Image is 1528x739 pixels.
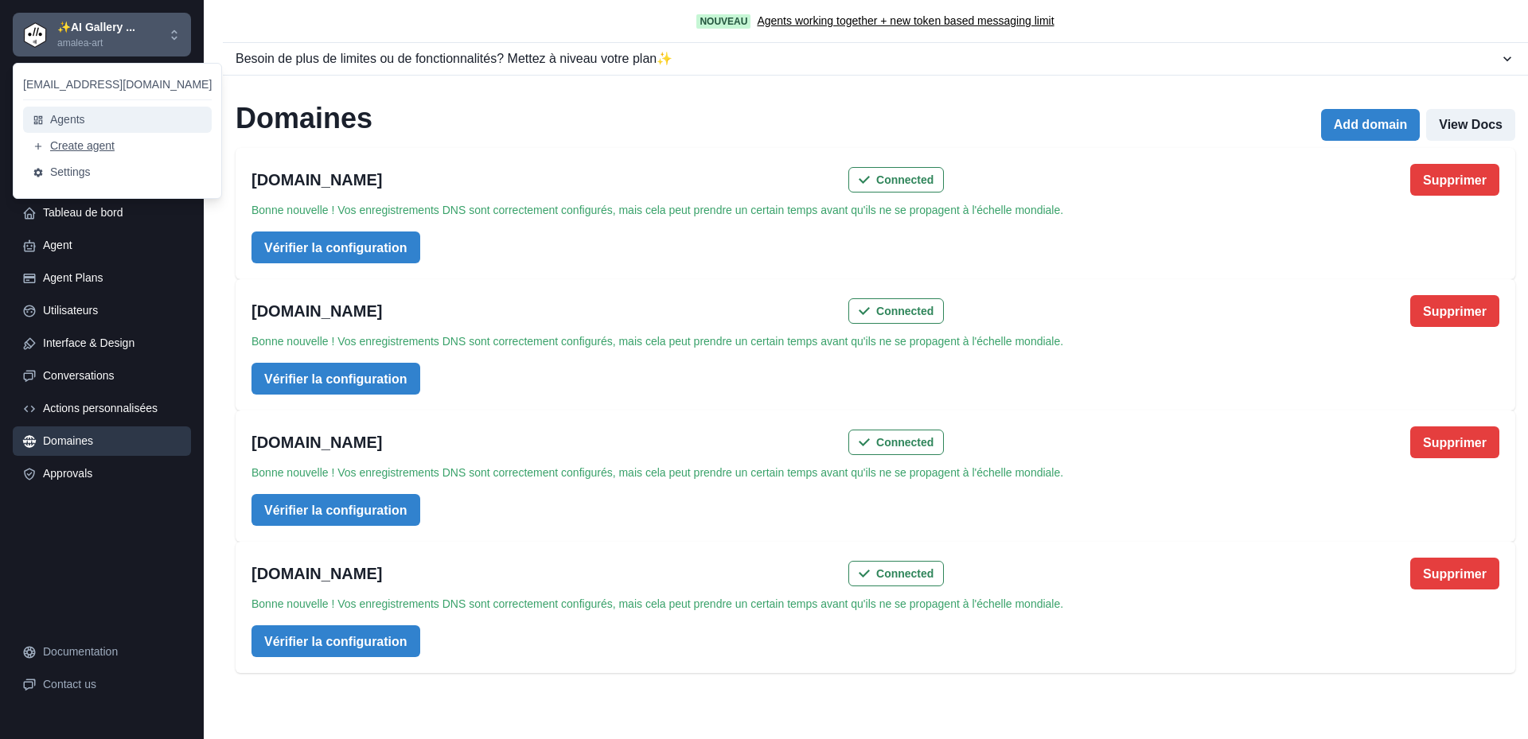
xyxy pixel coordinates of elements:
[251,625,420,657] button: Vérifier la configuration
[251,301,382,321] h2: [DOMAIN_NAME]
[43,676,181,693] div: Contact us
[43,465,181,482] div: Approvals
[1426,109,1515,141] button: View Docs
[848,430,944,455] button: Connected
[22,22,48,48] img: Chakra UI
[1321,109,1420,141] button: Add domain
[251,170,382,189] h2: [DOMAIN_NAME]
[43,335,181,352] div: Interface & Design
[236,101,372,135] h2: Domaines
[848,167,944,193] button: Connected
[13,637,191,667] a: Documentation
[236,49,1499,68] div: Besoin de plus de limites ou de fonctionnalités? Mettez à niveau votre plan ✨
[43,433,181,449] div: Domaines
[1410,558,1499,589] button: Supprimer
[13,13,191,56] button: Chakra UI✨AI Gallery ...amalea-art
[848,561,944,586] button: Connected
[57,36,135,50] p: amalea-art
[251,231,420,263] button: Vérifier la configuration
[251,363,420,395] button: Vérifier la configuration
[43,400,181,417] div: Actions personnalisées
[848,298,944,324] button: Connected
[251,596,1499,613] p: Bonne nouvelle ! Vos enregistrements DNS sont correctement configurés, mais cela peut prendre un ...
[1410,426,1499,458] button: Supprimer
[43,270,181,286] div: Agent Plans
[696,14,750,29] span: Nouveau
[43,302,181,319] div: Utilisateurs
[251,564,382,583] h2: [DOMAIN_NAME]
[43,204,181,221] div: Tableau de bord
[23,76,212,93] p: [EMAIL_ADDRESS][DOMAIN_NAME]
[43,368,181,384] div: Conversations
[251,465,1499,481] p: Bonne nouvelle ! Vos enregistrements DNS sont correctement configurés, mais cela peut prendre un ...
[251,202,1499,219] p: Bonne nouvelle ! Vos enregistrements DNS sont correctement configurés, mais cela peut prendre un ...
[23,133,212,159] button: Create agent
[223,43,1528,75] button: Besoin de plus de limites ou de fonctionnalités? Mettez à niveau votre plan✨
[251,433,382,452] h2: [DOMAIN_NAME]
[23,107,212,133] button: Agents
[23,159,212,185] button: Settings
[757,13,1054,29] a: Agents working together + new token based messaging limit
[43,644,181,660] div: Documentation
[1410,164,1499,196] button: Supprimer
[43,237,181,254] div: Agent
[251,494,420,526] button: Vérifier la configuration
[251,333,1499,350] p: Bonne nouvelle ! Vos enregistrements DNS sont correctement configurés, mais cela peut prendre un ...
[57,19,135,36] p: ✨AI Gallery ...
[1410,295,1499,327] button: Supprimer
